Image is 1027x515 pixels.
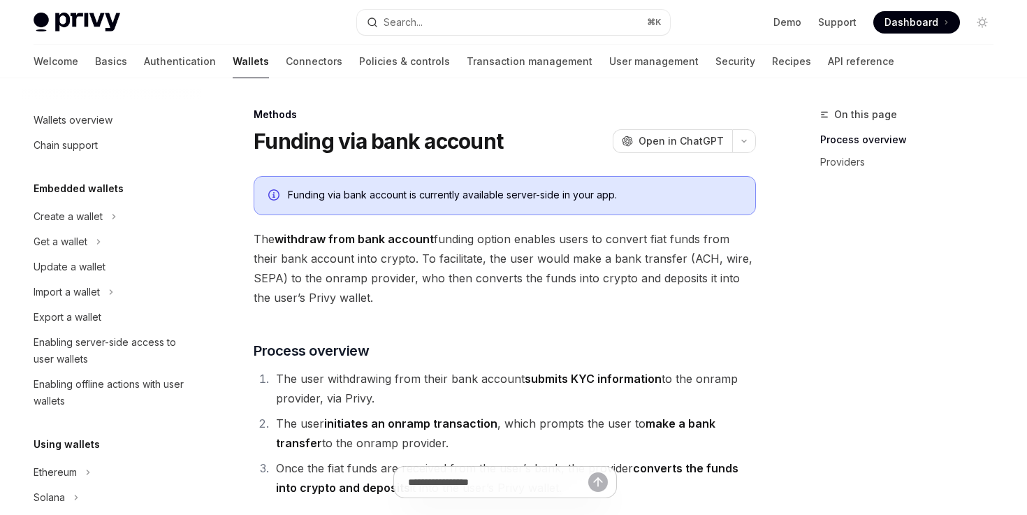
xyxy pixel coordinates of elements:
[34,233,87,250] div: Get a wallet
[233,45,269,78] a: Wallets
[272,369,756,408] li: The user withdrawing from their bank account to the onramp provider, via Privy.
[359,45,450,78] a: Policies & controls
[525,372,662,386] strong: submits KYC information
[324,416,497,430] strong: initiates an onramp transaction
[34,259,105,275] div: Update a wallet
[288,188,741,203] div: Funding via bank account is currently available server-side in your app.
[647,17,662,28] span: ⌘ K
[34,309,101,326] div: Export a wallet
[384,14,423,31] div: Search...
[715,45,755,78] a: Security
[254,108,756,122] div: Methods
[275,232,434,246] strong: withdraw from bank account
[357,10,669,35] button: Search...⌘K
[254,229,756,307] span: The funding option enables users to convert fiat funds from their bank account into crypto. To fa...
[971,11,993,34] button: Toggle dark mode
[34,376,193,409] div: Enabling offline actions with user wallets
[34,284,100,300] div: Import a wallet
[95,45,127,78] a: Basics
[22,330,201,372] a: Enabling server-side access to user wallets
[22,305,201,330] a: Export a wallet
[34,464,77,481] div: Ethereum
[828,45,894,78] a: API reference
[34,334,193,368] div: Enabling server-side access to user wallets
[613,129,732,153] button: Open in ChatGPT
[609,45,699,78] a: User management
[144,45,216,78] a: Authentication
[639,134,724,148] span: Open in ChatGPT
[286,45,342,78] a: Connectors
[772,45,811,78] a: Recipes
[820,129,1005,151] a: Process overview
[34,436,100,453] h5: Using wallets
[467,45,592,78] a: Transaction management
[268,189,282,203] svg: Info
[22,254,201,280] a: Update a wallet
[22,372,201,414] a: Enabling offline actions with user wallets
[820,151,1005,173] a: Providers
[818,15,857,29] a: Support
[272,458,756,498] li: Once the fiat funds are received from the user’s bank, the provider it into the user’s Privy wallet.
[22,133,201,158] a: Chain support
[34,137,98,154] div: Chain support
[22,108,201,133] a: Wallets overview
[34,208,103,225] div: Create a wallet
[34,112,112,129] div: Wallets overview
[34,13,120,32] img: light logo
[873,11,960,34] a: Dashboard
[34,180,124,197] h5: Embedded wallets
[254,129,503,154] h1: Funding via bank account
[773,15,801,29] a: Demo
[254,341,369,361] span: Process overview
[34,489,65,506] div: Solana
[588,472,608,492] button: Send message
[34,45,78,78] a: Welcome
[834,106,897,123] span: On this page
[884,15,938,29] span: Dashboard
[272,414,756,453] li: The user , which prompts the user to to the onramp provider.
